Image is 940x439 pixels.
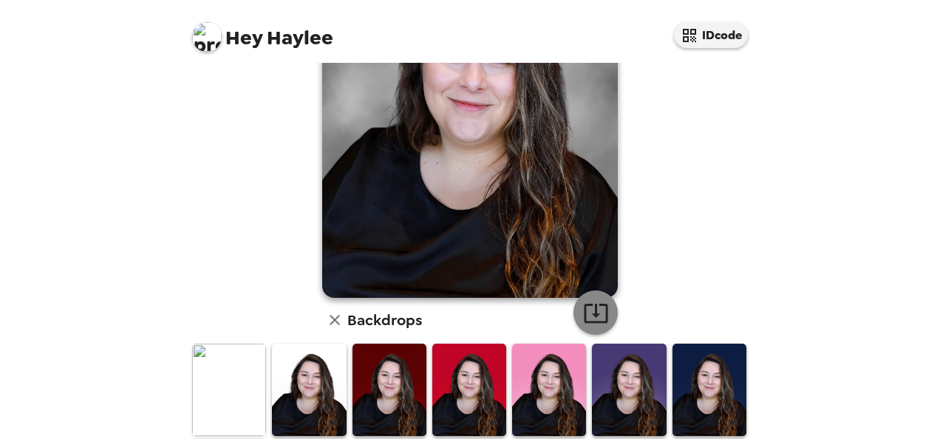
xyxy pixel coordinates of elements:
h6: Backdrops [347,308,422,332]
img: Original [192,344,266,436]
span: Haylee [192,15,333,48]
span: Hey [225,24,262,51]
button: IDcode [674,22,748,48]
img: profile pic [192,22,222,52]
